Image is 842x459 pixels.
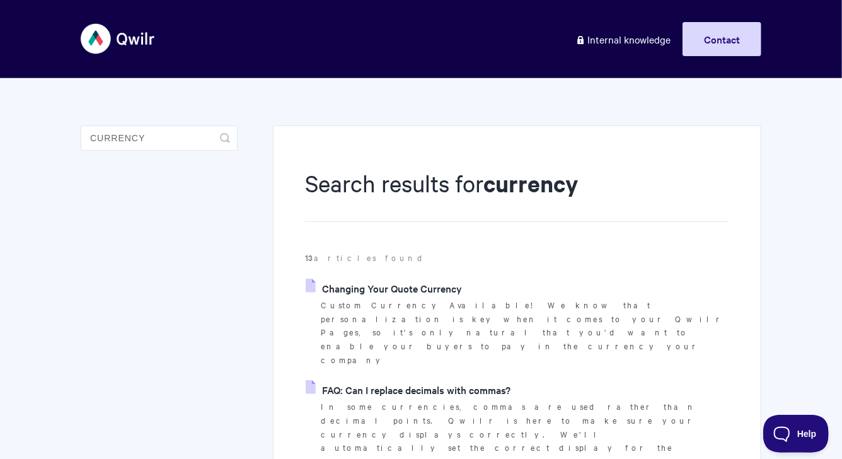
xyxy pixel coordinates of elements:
[763,415,829,453] iframe: Toggle Customer Support
[683,22,761,56] a: Contact
[305,167,729,222] h1: Search results for
[306,380,510,399] a: FAQ: Can I replace decimals with commas?
[306,279,462,298] a: Changing Your Quote Currency
[483,168,578,199] strong: currency
[321,298,729,367] p: Custom Currency Available! We know that personalization is key when it comes to your Qwilr Pages,...
[81,15,156,62] img: Qwilr Help Center
[305,252,314,264] strong: 13
[566,22,680,56] a: Internal knowledge
[305,251,729,265] p: articles found
[81,125,238,151] input: Search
